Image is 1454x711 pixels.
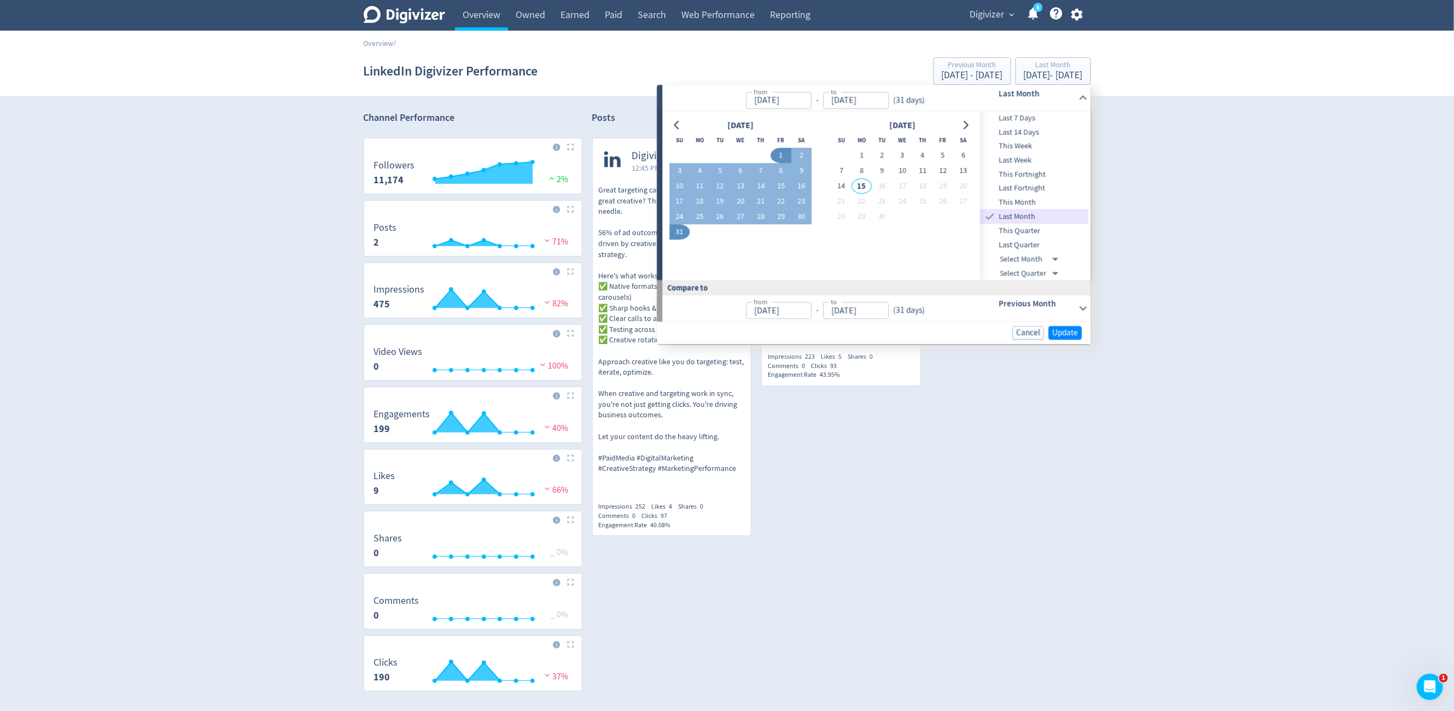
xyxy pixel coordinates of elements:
[592,111,616,128] h2: Posts
[690,133,710,148] th: Monday
[632,162,702,173] span: 12:45 PM [DATE] AEST
[567,268,574,275] img: Placeholder
[751,209,771,225] button: 28
[657,281,1091,295] div: Compare to
[851,209,872,225] button: 29
[821,352,848,362] div: Likes
[997,211,1089,223] span: Last Month
[374,422,390,435] strong: 199
[710,209,730,225] button: 26
[999,298,1074,311] h6: Previous Month
[369,160,577,189] svg: Followers 11,174
[632,150,702,162] span: Digivizer
[731,209,751,225] button: 27
[980,209,1089,224] div: Last Month
[669,133,690,148] th: Sunday
[374,298,390,311] strong: 475
[663,85,1091,111] div: from-to(31 days)Last Month
[636,502,646,511] span: 252
[980,225,1089,237] span: This Quarter
[731,194,751,209] button: 20
[542,236,553,244] img: negative-performance.svg
[669,502,673,511] span: 4
[669,118,685,133] button: Go to previous month
[652,502,679,511] div: Likes
[791,194,811,209] button: 23
[889,94,929,107] div: ( 31 days )
[980,141,1089,153] span: This Week
[980,168,1089,180] span: This Fortnight
[802,362,805,370] span: 0
[872,209,892,225] button: 30
[633,511,636,520] span: 0
[751,133,771,148] th: Thursday
[892,148,913,164] button: 3
[369,596,577,625] svg: Comments 0
[710,179,730,194] button: 12
[953,164,973,179] button: 13
[892,133,913,148] th: Wednesday
[953,148,973,164] button: 6
[754,87,767,96] label: from
[567,579,574,586] img: Placeholder
[771,209,791,225] button: 29
[933,57,1011,85] button: Previous Month[DATE] - [DATE]
[957,118,973,133] button: Go to next month
[999,87,1074,100] h6: Last Month
[679,502,710,511] div: Shares
[751,194,771,209] button: 21
[892,194,913,209] button: 24
[942,61,1003,71] div: Previous Month
[567,641,574,648] img: Placeholder
[710,133,730,148] th: Tuesday
[831,194,851,209] button: 21
[768,352,821,362] div: Impressions
[374,470,395,482] dt: Likes
[771,164,791,179] button: 8
[1017,329,1041,337] span: Cancel
[980,182,1089,194] span: Last Fortnight
[980,125,1089,139] div: Last 14 Days
[872,148,892,164] button: 2
[669,179,690,194] button: 10
[913,194,933,209] button: 25
[663,111,1091,280] div: from-to(31 days)Last Month
[933,133,953,148] th: Friday
[970,6,1005,24] span: Digivizer
[980,181,1089,195] div: Last Fortnight
[913,148,933,164] button: 4
[791,209,811,225] button: 30
[966,6,1018,24] button: Digivizer
[791,164,811,179] button: 9
[811,362,843,371] div: Clicks
[848,352,879,362] div: Shares
[980,239,1089,251] span: Last Quarter
[542,423,569,434] span: 40%
[889,305,925,317] div: ( 31 days )
[831,87,837,96] label: to
[953,133,973,148] th: Saturday
[567,330,574,337] img: Placeholder
[567,143,574,150] img: Placeholder
[933,179,953,194] button: 19
[851,164,872,179] button: 8
[599,521,677,530] div: Engagement Rate
[369,223,577,252] svg: Posts 2
[542,485,553,493] img: negative-performance.svg
[567,392,574,399] img: Placeholder
[542,423,553,431] img: negative-performance.svg
[811,305,823,317] div: -
[567,206,574,213] img: Placeholder
[599,511,642,521] div: Comments
[933,148,953,164] button: 5
[669,164,690,179] button: 3
[892,164,913,179] button: 10
[751,179,771,194] button: 14
[374,671,390,684] strong: 190
[892,179,913,194] button: 17
[933,194,953,209] button: 26
[374,408,430,421] dt: Engagements
[831,164,851,179] button: 7
[700,502,704,511] span: 0
[551,547,569,558] span: _ 0%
